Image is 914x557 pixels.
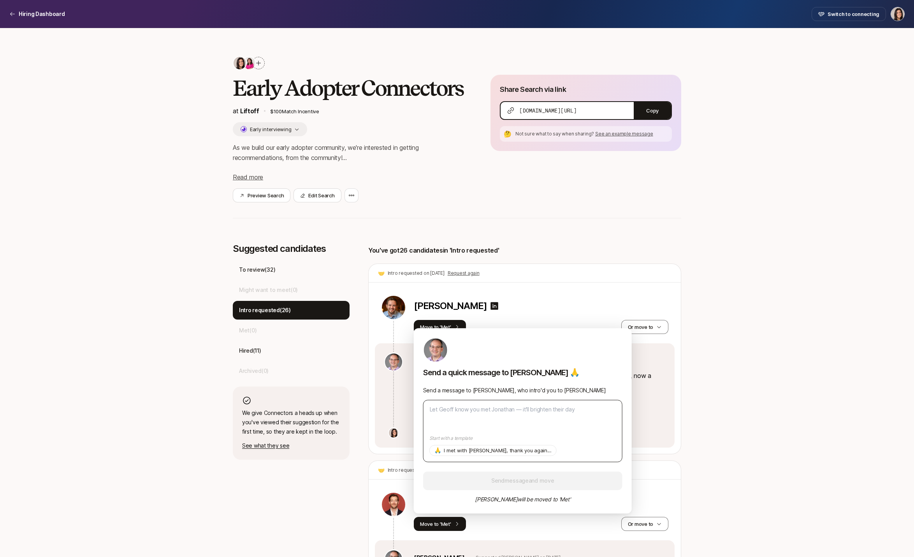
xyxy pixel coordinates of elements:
[239,366,269,376] p: Archived ( 0 )
[448,270,480,277] button: Request again
[19,9,65,19] p: Hiring Dashboard
[891,7,905,21] button: Eleanor Morgan
[242,441,340,450] p: See what they see
[388,270,445,277] p: Intro requested on [DATE]
[385,353,402,371] img: a8163552_46b3_43d6_9ef0_8442821dc43f.jpg
[233,76,466,100] h2: Early Adopter Connectors
[515,130,669,137] p: Not sure what to say when sharing?
[475,495,570,504] p: [PERSON_NAME] will be moved to 'Met'
[378,466,385,475] span: 🤝
[243,57,255,69] img: 9e09e871_5697_442b_ae6e_b16e3f6458f8.jpg
[294,188,341,202] button: Edit Search
[239,306,291,315] p: Intro requested ( 26 )
[378,269,385,278] span: 🤝
[270,107,466,115] p: $100 Match Incentive
[389,428,398,438] img: 71d7b91d_d7cb_43b4_a7ea_a9b2f2cc6e03.jpg
[233,122,307,136] button: Early interviewing
[233,243,350,254] p: Suggested candidates
[233,142,466,163] p: As we build our early adopter community, we're interested in getting recommendations, from the co...
[239,326,257,335] p: Met ( 0 )
[424,338,447,362] img: a8163552_46b3_43d6_9ef0_8442821dc43f.jpg
[503,129,512,139] div: 🤔
[233,106,259,116] p: at
[812,7,886,21] button: Switch to connecting
[621,320,668,334] button: Or move to
[233,173,263,181] span: Read more
[519,107,577,114] span: [DOMAIN_NAME][URL]
[239,265,275,274] p: To review ( 32 )
[239,285,298,295] p: Might want to meet ( 0 )
[388,467,445,474] p: Intro requested on [DATE]
[382,296,405,319] img: 09a654f1_6ddb_40ac_9114_b6cabfde0c16.jpg
[382,493,405,516] img: e22be8f2_6698_4c00_bb5f_aeecc9ae2f4d.jpg
[434,446,441,455] p: 🙏
[233,188,290,202] button: Preview Search
[239,346,261,355] p: Hired ( 11 )
[500,84,566,95] p: Share Search via link
[444,446,552,454] p: I met with [PERSON_NAME], thank you again...
[240,107,259,115] span: Liftoff
[828,10,879,18] span: Switch to connecting
[429,435,616,442] p: Start with a template
[234,57,246,69] img: 71d7b91d_d7cb_43b4_a7ea_a9b2f2cc6e03.jpg
[423,386,622,395] p: Send a message to [PERSON_NAME], who intro'd you to [PERSON_NAME]
[634,102,671,119] button: Copy
[621,517,668,531] button: Or move to
[891,7,904,21] img: Eleanor Morgan
[595,131,653,137] span: See an example message
[423,367,622,378] p: Send a quick message to [PERSON_NAME] 🙏
[414,300,487,311] p: [PERSON_NAME]
[368,245,499,255] p: You've got 26 candidates in 'Intro requested'
[242,408,340,436] p: We give Connectors a heads up when you've viewed their suggestion for the first time, so they are...
[414,517,466,531] button: Move to 'Met'
[414,320,466,334] button: Move to 'Met'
